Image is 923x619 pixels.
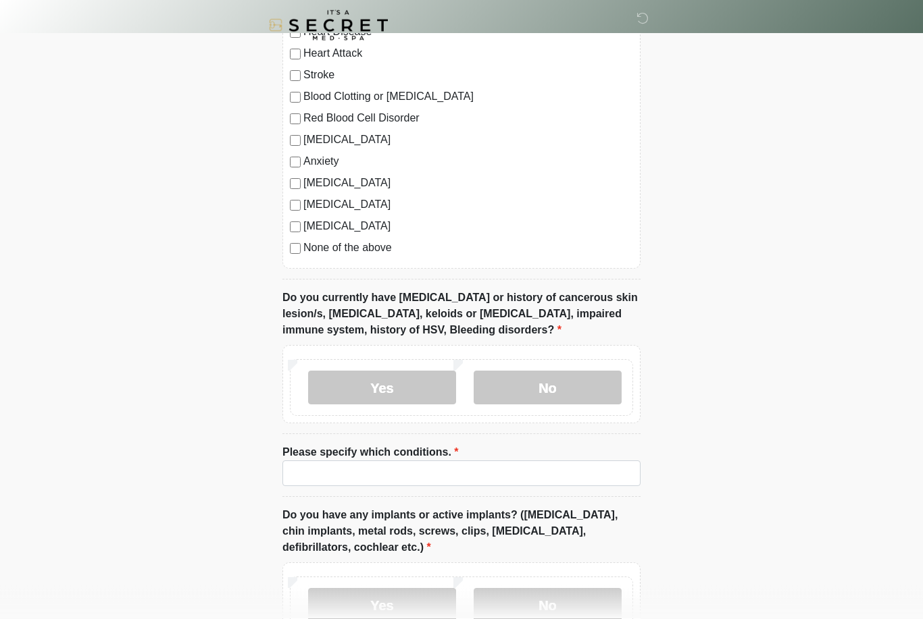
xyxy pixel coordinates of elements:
[290,136,301,146] input: [MEDICAL_DATA]
[290,157,301,168] input: Anxiety
[303,176,633,192] label: [MEDICAL_DATA]
[474,371,622,405] label: No
[282,445,459,461] label: Please specify which conditions.
[282,508,641,556] label: Do you have any implants or active implants? ([MEDICAL_DATA], chin implants, metal rods, screws, ...
[282,290,641,339] label: Do you currently have [MEDICAL_DATA] or history of cancerous skin lesion/s, [MEDICAL_DATA], keloi...
[303,132,633,149] label: [MEDICAL_DATA]
[290,222,301,233] input: [MEDICAL_DATA]
[290,200,301,211] input: [MEDICAL_DATA]
[303,154,633,170] label: Anxiety
[290,179,301,190] input: [MEDICAL_DATA]
[303,240,633,257] label: None of the above
[308,371,456,405] label: Yes
[290,49,301,60] input: Heart Attack
[269,10,388,41] img: It's A Secret Med Spa Logo
[303,197,633,213] label: [MEDICAL_DATA]
[303,68,633,84] label: Stroke
[303,111,633,127] label: Red Blood Cell Disorder
[303,89,633,105] label: Blood Clotting or [MEDICAL_DATA]
[290,244,301,254] input: None of the above
[290,92,301,103] input: Blood Clotting or [MEDICAL_DATA]
[303,219,633,235] label: [MEDICAL_DATA]
[290,114,301,125] input: Red Blood Cell Disorder
[290,71,301,82] input: Stroke
[303,46,633,62] label: Heart Attack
